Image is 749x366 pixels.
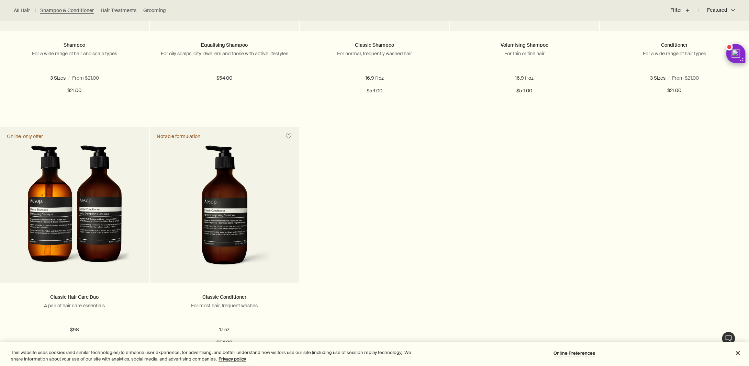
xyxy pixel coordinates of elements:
[671,2,699,19] button: Filter
[216,74,232,82] span: $54.00
[10,302,139,309] p: A pair of hair care essentials
[157,133,201,139] div: Notable formulation
[202,294,246,300] a: Classic Conditioner
[730,346,746,361] button: Close
[19,146,131,273] img: Classic Shampoo and Classic Conditioner in amber recycled plastic bottles.
[14,7,30,14] a: All Hair
[59,75,81,81] span: 16.9 fl oz
[219,356,246,362] a: More information about your privacy, opens in a new tab
[150,146,299,283] a: Classic Conditioner with pump
[70,326,79,334] span: $98
[64,42,85,48] a: Shampoo
[699,2,735,19] button: Featured
[460,50,589,57] p: For thin or fine hair
[722,332,736,345] button: Live Assistance
[40,7,94,14] a: Shampoo & Conditioner
[501,42,548,48] a: Volumising Shampoo
[668,87,682,95] span: $21.00
[67,87,81,95] span: $21.00
[160,50,289,57] p: For oily scalps, city-dwellers and those with active lifestyles
[693,75,720,81] span: 17.2 oz refill
[11,349,412,363] div: This website uses cookies (and similar technologies) to enhance user experience, for advertising,...
[367,87,382,95] span: $54.00
[160,302,289,309] p: For most hair, frequent washes
[7,133,43,139] div: Online-only offer
[27,75,46,81] span: 3.3 fl oz
[282,130,295,142] button: Save to cabinet
[50,294,99,300] a: Classic Hair Care Duo
[663,75,680,81] span: 17.2 oz
[94,75,126,81] span: 16.9 fl oz refill
[10,50,139,57] p: For a wide range of hair and scalp types
[201,42,248,48] a: Equalising Shampoo
[101,7,136,14] a: Hair Treatments
[143,7,166,14] a: Grooming
[355,42,394,48] a: Classic Shampoo
[173,146,276,273] img: Classic Conditioner with pump
[610,50,739,57] p: For a wide range of hair types
[661,42,688,48] a: Conditioner
[553,347,596,361] button: Online Preferences, Opens the preference center dialog
[216,339,232,347] span: $54.00
[517,87,533,95] span: $54.00
[310,50,439,57] p: For normal, frequently washed hair
[634,75,650,81] span: 3.4 oz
